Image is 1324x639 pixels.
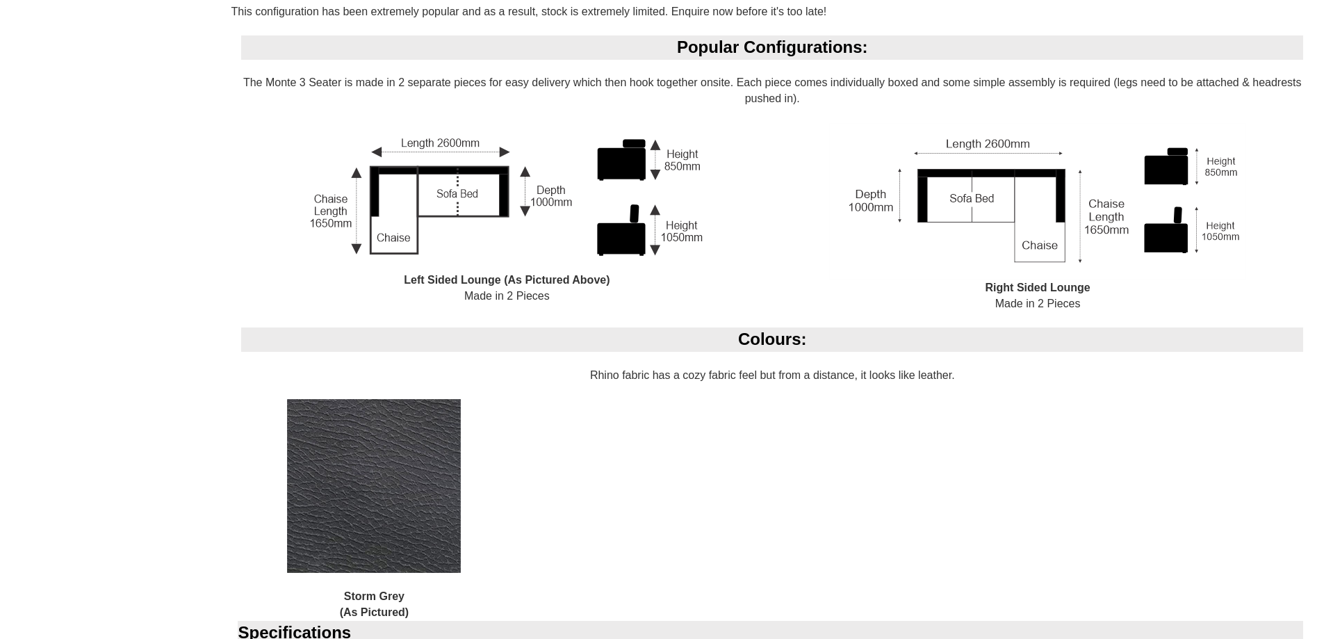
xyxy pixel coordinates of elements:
div: Made in 2 Pieces [241,123,772,321]
div: The Monte 3 Seater is made in 2 separate pieces for easy delivery which then hook together onsite... [231,35,1314,327]
img: Right Sided Lounge [829,123,1246,280]
b: Left Sided Lounge (As Pictured Above) [404,274,610,286]
b: Storm Grey (As Pictured) [340,590,409,618]
img: Left Sided Chaise [298,123,715,273]
div: Made in 2 Pieces [772,123,1303,328]
div: Rhino fabric has a cozy fabric feel but from a distance, it looks like leather. [231,327,1314,620]
div: Popular Configurations: [241,35,1303,59]
b: Right Sided Lounge [986,282,1090,293]
img: Storm Grey Rhino Fabric [287,399,461,573]
div: Colours: [241,327,1303,351]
